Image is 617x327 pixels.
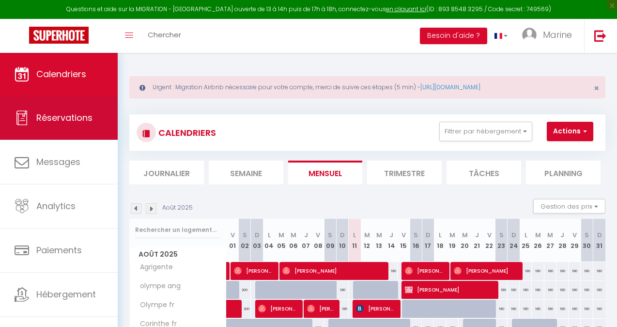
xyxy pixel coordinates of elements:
[556,281,569,299] div: 180
[535,230,541,240] abbr: M
[569,262,581,280] div: 180
[410,219,422,262] th: 16
[520,300,532,318] div: 180
[337,219,349,262] th: 10
[532,300,544,318] div: 180
[532,219,544,262] th: 26
[340,230,345,240] abbr: D
[405,280,494,299] span: [PERSON_NAME]
[398,219,410,262] th: 15
[597,230,602,240] abbr: D
[495,281,508,299] div: 180
[447,219,459,262] th: 19
[373,219,385,262] th: 13
[227,219,239,262] th: 01
[439,230,442,240] abbr: L
[520,281,532,299] div: 180
[544,262,556,280] div: 180
[29,27,89,44] img: Super Booking
[581,219,593,262] th: 30
[162,203,193,213] p: Août 2025
[239,219,251,262] th: 02
[356,299,396,318] span: [PERSON_NAME]
[487,230,492,240] abbr: V
[547,122,593,141] button: Actions
[275,219,287,262] th: 05
[405,262,445,280] span: [PERSON_NAME]
[36,68,86,80] span: Calendriers
[434,219,446,262] th: 18
[594,84,599,93] button: Close
[475,230,479,240] abbr: J
[543,29,572,41] span: Marine
[36,112,93,124] span: Réservations
[324,219,336,262] th: 09
[556,219,569,262] th: 28
[263,219,275,262] th: 04
[556,262,569,280] div: 180
[129,76,605,98] div: Urgent : Migration Airbnb nécessaire pour votre compte, merci de suivre ces étapes (5 min) -
[420,83,480,91] a: [URL][DOMAIN_NAME]
[278,230,284,240] abbr: M
[36,288,96,300] span: Hébergement
[471,219,483,262] th: 21
[544,219,556,262] th: 27
[508,300,520,318] div: 180
[522,28,537,42] img: ...
[364,230,370,240] abbr: M
[581,281,593,299] div: 180
[300,219,312,262] th: 07
[209,161,283,184] li: Semaine
[337,281,349,299] div: 180
[401,230,406,240] abbr: V
[439,122,532,141] button: Filtrer par hébergement
[544,300,556,318] div: 180
[337,300,349,318] div: 180
[8,4,37,33] button: Open LiveChat chat widget
[386,262,398,280] div: 180
[386,219,398,262] th: 14
[243,230,247,240] abbr: S
[288,219,300,262] th: 06
[282,262,383,280] span: [PERSON_NAME]
[307,299,335,318] span: [PERSON_NAME]
[499,230,504,240] abbr: S
[386,5,426,13] a: en cliquant ici
[131,262,175,273] span: Agrigente
[288,161,363,184] li: Mensuel
[593,219,605,262] th: 31
[495,300,508,318] div: 180
[389,230,393,240] abbr: J
[454,262,518,280] span: [PERSON_NAME]
[511,230,516,240] abbr: D
[131,300,177,311] span: Olympe fr
[36,200,76,212] span: Analytics
[130,247,226,262] span: Août 2025
[422,219,434,262] th: 17
[515,19,584,53] a: ... Marine
[316,230,320,240] abbr: V
[532,281,544,299] div: 180
[593,262,605,280] div: 180
[569,300,581,318] div: 180
[483,219,495,262] th: 22
[234,262,274,280] span: [PERSON_NAME]
[495,219,508,262] th: 23
[376,230,382,240] abbr: M
[36,156,80,168] span: Messages
[526,161,601,184] li: Planning
[148,30,181,40] span: Chercher
[131,281,183,292] span: olympe ang
[328,230,332,240] abbr: S
[36,244,82,256] span: Paiements
[231,230,235,240] abbr: V
[449,230,455,240] abbr: M
[581,300,593,318] div: 180
[420,28,487,44] button: Besoin d'aide ?
[581,262,593,280] div: 180
[156,122,216,144] h3: CALENDRIERS
[556,300,569,318] div: 180
[593,300,605,318] div: 180
[520,262,532,280] div: 180
[426,230,431,240] abbr: D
